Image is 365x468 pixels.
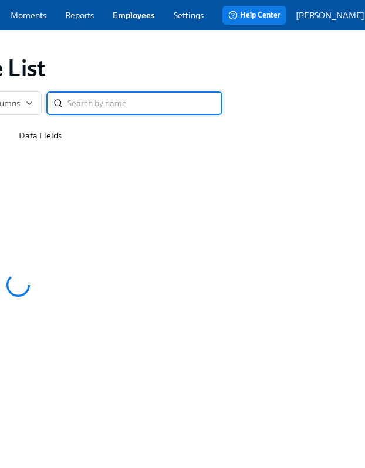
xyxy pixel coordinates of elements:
button: Help Center [222,6,286,25]
span: Help Center [228,9,280,21]
a: Reports [65,9,94,21]
div: Data Fields [19,130,62,143]
a: Data Fields [19,130,108,143]
p: [PERSON_NAME] [296,9,364,21]
input: Search by name [67,91,222,115]
a: Moments [11,9,46,21]
a: Employees [113,9,155,21]
a: Settings [174,9,204,21]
